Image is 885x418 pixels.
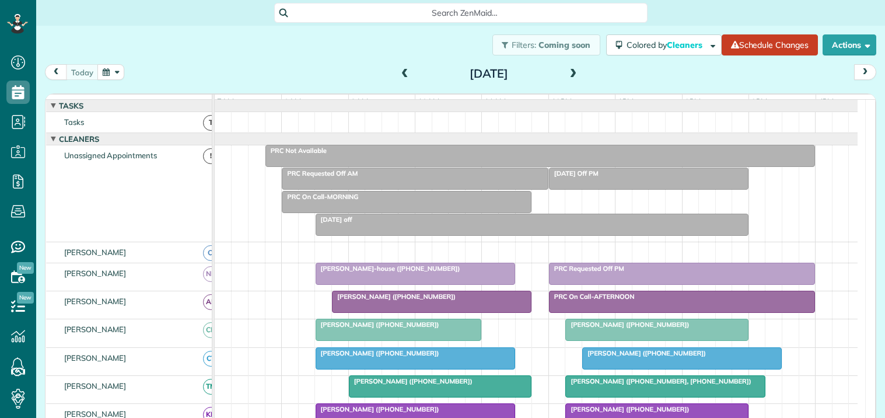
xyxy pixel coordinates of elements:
[203,115,219,131] span: T
[66,64,99,80] button: today
[565,405,690,413] span: [PERSON_NAME] ([PHONE_NUMBER])
[62,151,159,160] span: Unassigned Appointments
[203,322,219,338] span: CM
[62,117,86,127] span: Tasks
[203,294,219,310] span: AR
[203,379,219,395] span: TM
[315,349,440,357] span: [PERSON_NAME] ([PHONE_NUMBER])
[722,34,818,55] a: Schedule Changes
[203,266,219,282] span: ND
[62,325,129,334] span: [PERSON_NAME]
[281,169,358,177] span: PRC Requested Off AM
[57,101,86,110] span: Tasks
[282,97,303,106] span: 8am
[203,351,219,367] span: CT
[57,134,102,144] span: Cleaners
[549,97,574,106] span: 12pm
[548,264,625,273] span: PRC Requested Off PM
[823,34,876,55] button: Actions
[548,292,635,301] span: PRC On Call-AFTERNOON
[281,193,359,201] span: PRC On Call-MORNING
[565,377,751,385] span: [PERSON_NAME] ([PHONE_NUMBER], [PHONE_NUMBER])
[315,405,440,413] span: [PERSON_NAME] ([PHONE_NUMBER])
[315,321,440,329] span: [PERSON_NAME] ([PHONE_NUMBER])
[667,40,704,50] span: Cleaners
[62,353,129,363] span: [PERSON_NAME]
[17,262,34,274] span: New
[683,97,703,106] span: 2pm
[749,97,769,106] span: 3pm
[548,169,599,177] span: [DATE] Off PM
[265,147,327,155] span: PRC Not Available
[512,40,536,50] span: Filters:
[582,349,706,357] span: [PERSON_NAME] ([PHONE_NUMBER])
[816,97,837,106] span: 4pm
[62,381,129,391] span: [PERSON_NAME]
[17,292,34,304] span: New
[315,264,461,273] span: [PERSON_NAME]-house ([PHONE_NUMBER])
[203,148,219,164] span: !
[615,97,636,106] span: 1pm
[215,97,236,106] span: 7am
[606,34,722,55] button: Colored byCleaners
[538,40,591,50] span: Coming soon
[349,97,370,106] span: 9am
[62,297,129,306] span: [PERSON_NAME]
[482,97,508,106] span: 11am
[854,64,876,80] button: next
[62,269,129,278] span: [PERSON_NAME]
[415,97,442,106] span: 10am
[315,215,353,224] span: [DATE] off
[348,377,473,385] span: [PERSON_NAME] ([PHONE_NUMBER])
[62,248,129,257] span: [PERSON_NAME]
[45,64,67,80] button: prev
[416,67,562,80] h2: [DATE]
[203,245,219,261] span: CJ
[331,292,456,301] span: [PERSON_NAME] ([PHONE_NUMBER])
[627,40,706,50] span: Colored by
[565,321,690,329] span: [PERSON_NAME] ([PHONE_NUMBER])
